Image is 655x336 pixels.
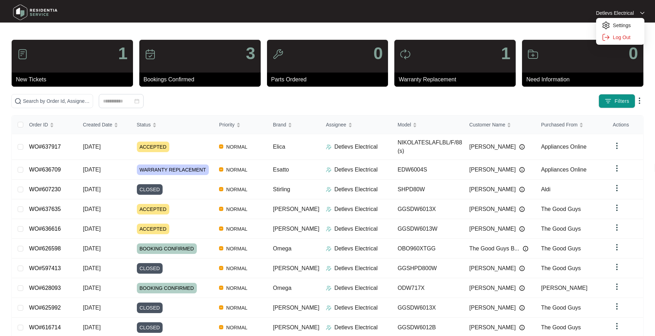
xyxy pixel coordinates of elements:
[137,224,169,234] span: ACCEPTED
[613,142,621,150] img: dropdown arrow
[219,266,223,270] img: Vercel Logo
[613,243,621,251] img: dropdown arrow
[29,285,61,291] a: WO#628093
[523,246,528,251] img: Info icon
[392,116,463,134] th: Model
[374,45,383,62] p: 0
[219,167,223,172] img: Vercel Logo
[635,97,644,105] img: dropdown arrow
[145,49,156,60] img: icon
[83,226,101,232] span: [DATE]
[223,304,250,312] span: NORMAL
[219,144,223,149] img: Vercel Logo
[223,284,250,292] span: NORMAL
[83,245,101,251] span: [DATE]
[83,121,112,129] span: Created Date
[599,94,635,108] button: filter iconFilters
[334,323,378,332] p: Detlevs Electrical
[519,285,525,291] img: Info icon
[326,226,332,232] img: Assigner Icon
[137,322,163,333] span: CLOSED
[137,204,169,214] span: ACCEPTED
[273,245,291,251] span: Omega
[83,144,101,150] span: [DATE]
[137,184,163,195] span: CLOSED
[219,325,223,329] img: Vercel Logo
[541,245,581,251] span: The Good Guys
[137,164,209,175] span: WARRANTY REPLACEMENT
[137,243,197,254] span: BOOKING CONFIRMED
[613,302,621,311] img: dropdown arrow
[613,282,621,291] img: dropdown arrow
[519,187,525,192] img: Info icon
[223,225,250,233] span: NORMAL
[137,121,151,129] span: Status
[334,205,378,213] p: Detlevs Electrical
[334,185,378,194] p: Detlevs Electrical
[23,97,90,105] input: Search by Order Id, Assignee Name, Customer Name, Brand and Model
[29,226,61,232] a: WO#636616
[469,205,516,213] span: [PERSON_NAME]
[83,206,101,212] span: [DATE]
[223,323,250,332] span: NORMAL
[541,324,581,330] span: The Good Guys
[29,265,61,271] a: WO#597413
[219,121,235,129] span: Priority
[541,265,581,271] span: The Good Guys
[519,167,525,173] img: Info icon
[334,244,378,253] p: Detlevs Electrical
[607,116,643,134] th: Actions
[541,186,551,192] span: Aldi
[223,244,250,253] span: NORMAL
[326,121,346,129] span: Assignee
[326,266,332,271] img: Assigner Icon
[400,49,411,60] img: icon
[223,185,250,194] span: NORMAL
[469,166,516,174] span: [PERSON_NAME]
[469,185,516,194] span: [PERSON_NAME]
[392,298,463,318] td: GGSDW6013X
[273,226,320,232] span: [PERSON_NAME]
[469,264,516,273] span: [PERSON_NAME]
[613,22,639,29] p: Settings
[469,225,516,233] span: [PERSON_NAME]
[392,199,463,219] td: GGSDW6013X
[541,121,577,129] span: Purchased From
[541,285,588,291] span: [PERSON_NAME]
[326,305,332,311] img: Assigner Icon
[273,186,290,192] span: Stirling
[334,225,378,233] p: Detlevs Electrical
[273,121,286,129] span: Brand
[144,75,261,84] p: Bookings Confirmed
[527,49,539,60] img: icon
[519,325,525,330] img: Info icon
[334,284,378,292] p: Detlevs Electrical
[29,144,61,150] a: WO#637917
[219,187,223,191] img: Vercel Logo
[392,134,463,160] td: NIKOLATESLAFLBL/F/88 (s)
[541,226,581,232] span: The Good Guys
[541,167,587,173] span: Appliances Online
[29,167,61,173] a: WO#636709
[29,245,61,251] a: WO#626598
[11,2,60,23] img: residentia service logo
[464,116,535,134] th: Customer Name
[392,239,463,259] td: OBO960XTGG
[273,324,320,330] span: [PERSON_NAME]
[469,143,516,151] span: [PERSON_NAME]
[519,144,525,150] img: Info icon
[83,305,101,311] span: [DATE]
[541,144,587,150] span: Appliances Online
[326,167,332,173] img: Assigner Icon
[519,266,525,271] img: Info icon
[219,286,223,290] img: Vercel Logo
[501,45,510,62] p: 1
[602,33,610,42] img: settings icon
[469,244,519,253] span: The Good Guys B...
[320,116,392,134] th: Assignee
[541,305,581,311] span: The Good Guys
[326,187,332,192] img: Assigner Icon
[535,116,607,134] th: Purchased From
[29,206,61,212] a: WO#637635
[613,204,621,212] img: dropdown arrow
